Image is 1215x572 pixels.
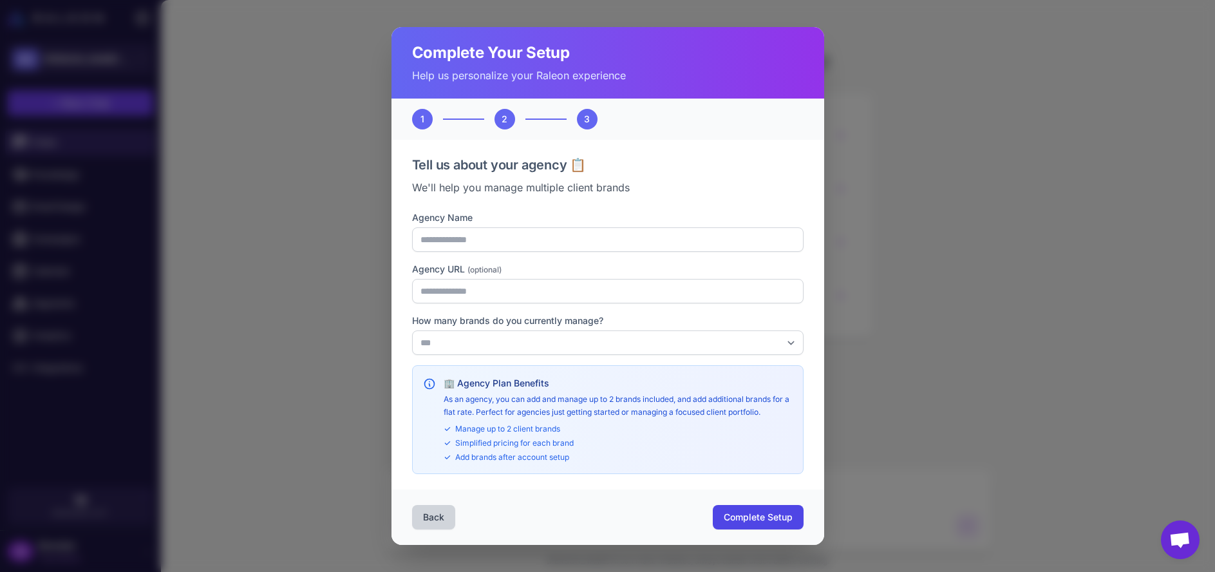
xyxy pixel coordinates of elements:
[444,423,793,435] div: Manage up to 2 client brands
[444,376,793,390] h4: 🏢 Agency Plan Benefits
[412,43,804,63] h2: Complete Your Setup
[412,109,433,129] div: 1
[1161,520,1200,559] a: Open chat
[467,265,502,274] span: (optional)
[444,452,793,463] div: Add brands after account setup
[412,505,455,529] button: Back
[444,393,793,418] p: As an agency, you can add and manage up to 2 brands included, and add additional brands for a fla...
[412,262,804,276] label: Agency URL
[412,211,804,225] label: Agency Name
[444,437,793,449] div: Simplified pricing for each brand
[577,109,598,129] div: 3
[724,511,793,524] span: Complete Setup
[494,109,515,129] div: 2
[412,180,804,195] p: We'll help you manage multiple client brands
[713,505,804,529] button: Complete Setup
[412,155,804,175] h3: Tell us about your agency 📋
[412,68,804,83] p: Help us personalize your Raleon experience
[412,314,804,328] label: How many brands do you currently manage?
